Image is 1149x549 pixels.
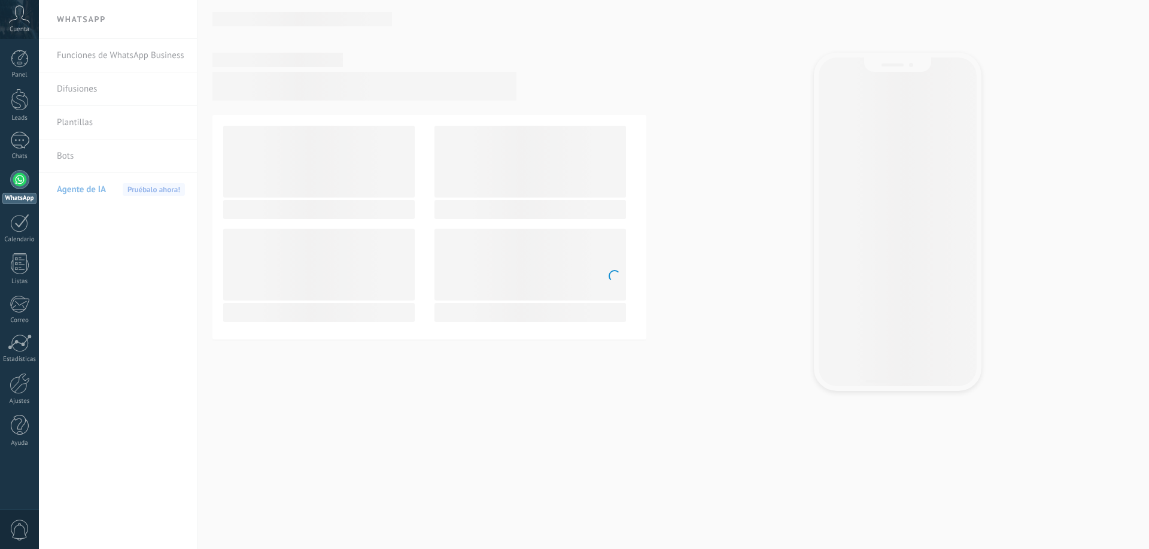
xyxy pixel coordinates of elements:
div: Calendario [2,236,37,244]
div: Estadísticas [2,356,37,363]
div: Leads [2,114,37,122]
div: Correo [2,317,37,324]
span: Cuenta [10,26,29,34]
div: Chats [2,153,37,160]
div: Listas [2,278,37,286]
div: Panel [2,71,37,79]
div: Ayuda [2,439,37,447]
div: Ajustes [2,398,37,405]
div: WhatsApp [2,193,37,204]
